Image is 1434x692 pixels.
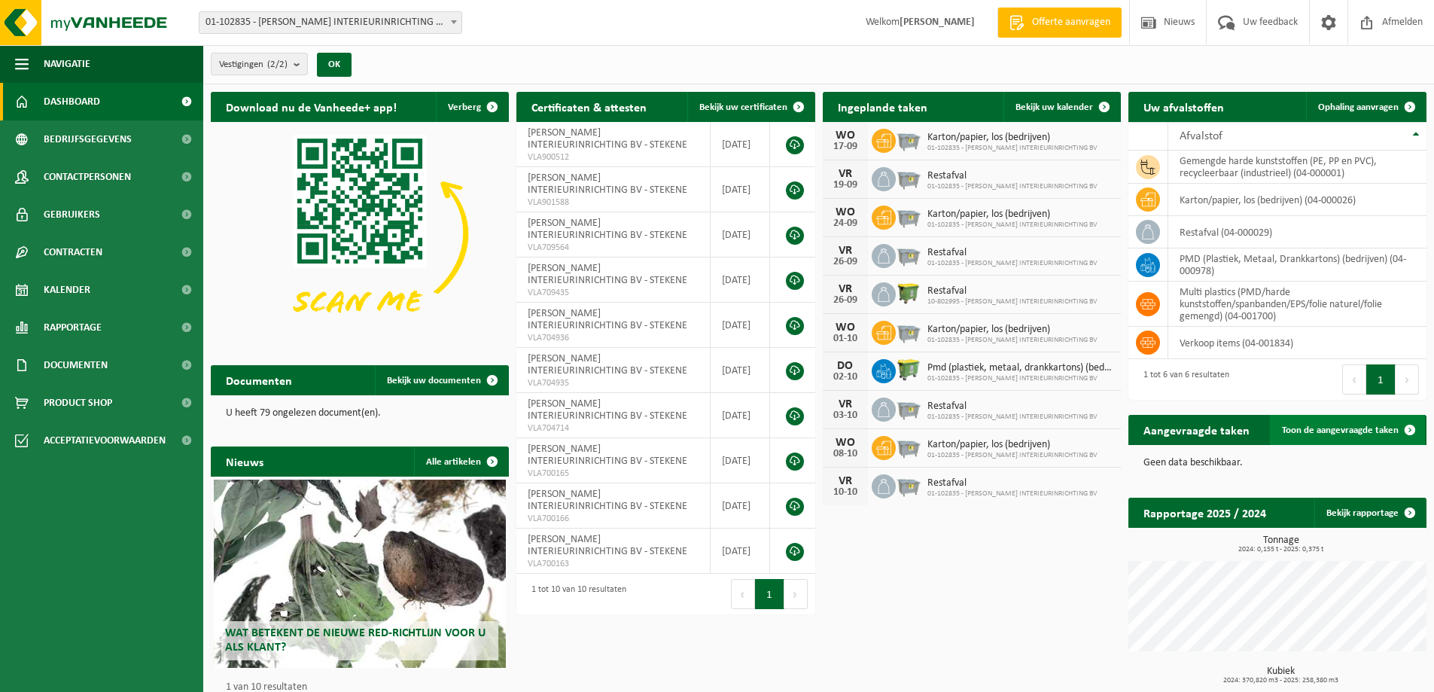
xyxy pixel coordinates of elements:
[830,334,860,344] div: 01-10
[927,221,1098,230] span: 01-102835 - [PERSON_NAME] INTERIEURINRICHTING BV
[896,472,921,498] img: WB-2500-GAL-GY-01
[528,332,699,344] span: VLA704936
[219,53,288,76] span: Vestigingen
[528,513,699,525] span: VLA700166
[44,233,102,271] span: Contracten
[927,285,1098,297] span: Restafval
[830,142,860,152] div: 17-09
[830,475,860,487] div: VR
[830,168,860,180] div: VR
[1366,364,1396,395] button: 1
[44,346,108,384] span: Documenten
[1128,92,1239,121] h2: Uw afvalstoffen
[528,287,699,299] span: VLA709435
[1136,677,1426,684] span: 2024: 370,820 m3 - 2025: 258,380 m3
[927,297,1098,306] span: 10-802995 - [PERSON_NAME] INTERIEURINRICHTING BV
[927,170,1098,182] span: Restafval
[524,578,626,611] div: 1 tot 10 van 10 resultaten
[830,257,860,267] div: 26-09
[927,477,1098,489] span: Restafval
[1168,327,1426,359] td: verkoop items (04-001834)
[830,245,860,257] div: VR
[528,398,687,422] span: [PERSON_NAME] INTERIEURINRICHTING BV - STEKENE
[1168,248,1426,282] td: PMD (Plastiek, Metaal, Drankkartons) (bedrijven) (04-000978)
[1342,364,1366,395] button: Previous
[44,120,132,158] span: Bedrijfsgegevens
[1128,415,1265,444] h2: Aangevraagde taken
[1318,102,1399,112] span: Ophaling aanvragen
[1168,184,1426,216] td: karton/papier, los (bedrijven) (04-000026)
[528,197,699,209] span: VLA901588
[823,92,942,121] h2: Ingeplande taken
[687,92,814,122] a: Bekijk uw certificaten
[1168,216,1426,248] td: restafval (04-000029)
[225,627,486,654] span: Wat betekent de nieuwe RED-richtlijn voor u als klant?
[528,263,687,286] span: [PERSON_NAME] INTERIEURINRICHTING BV - STEKENE
[927,336,1098,345] span: 01-102835 - [PERSON_NAME] INTERIEURINRICHTING BV
[1028,15,1114,30] span: Offerte aanvragen
[199,11,462,34] span: 01-102835 - TONY VERCAUTEREN INTERIEURINRICHTING BV - STEKENE
[927,413,1098,422] span: 01-102835 - [PERSON_NAME] INTERIEURINRICHTING BV
[830,398,860,410] div: VR
[528,151,699,163] span: VLA900512
[927,259,1098,268] span: 01-102835 - [PERSON_NAME] INTERIEURINRICHTING BV
[755,579,784,609] button: 1
[830,295,860,306] div: 26-09
[711,348,771,393] td: [DATE]
[44,45,90,83] span: Navigatie
[927,374,1113,383] span: 01-102835 - [PERSON_NAME] INTERIEURINRICHTING BV
[896,203,921,229] img: WB-2500-GAL-GY-01
[830,437,860,449] div: WO
[699,102,787,112] span: Bekijk uw certificaten
[44,309,102,346] span: Rapportage
[711,483,771,529] td: [DATE]
[211,365,307,395] h2: Documenten
[830,410,860,421] div: 03-10
[927,401,1098,413] span: Restafval
[711,167,771,212] td: [DATE]
[927,439,1098,451] span: Karton/papier, los (bedrijven)
[896,165,921,191] img: WB-2500-GAL-GY-01
[528,172,687,196] span: [PERSON_NAME] INTERIEURINRICHTING BV - STEKENE
[528,127,687,151] span: [PERSON_NAME] INTERIEURINRICHTING BV - STEKENE
[711,529,771,574] td: [DATE]
[830,322,860,334] div: WO
[896,127,921,152] img: WB-2500-GAL-GY-01
[211,447,279,476] h2: Nieuws
[436,92,507,122] button: Verberg
[1396,364,1419,395] button: Next
[528,218,687,241] span: [PERSON_NAME] INTERIEURINRICHTING BV - STEKENE
[711,258,771,303] td: [DATE]
[375,365,507,395] a: Bekijk uw documenten
[199,12,461,33] span: 01-102835 - TONY VERCAUTEREN INTERIEURINRICHTING BV - STEKENE
[927,144,1098,153] span: 01-102835 - [PERSON_NAME] INTERIEURINRICHTING BV
[1168,151,1426,184] td: gemengde harde kunststoffen (PE, PP en PVC), recycleerbaar (industrieel) (04-000001)
[44,83,100,120] span: Dashboard
[997,8,1122,38] a: Offerte aanvragen
[927,489,1098,498] span: 01-102835 - [PERSON_NAME] INTERIEURINRICHTING BV
[711,393,771,438] td: [DATE]
[830,360,860,372] div: DO
[528,422,699,434] span: VLA704714
[927,132,1098,144] span: Karton/papier, los (bedrijven)
[211,122,509,346] img: Download de VHEPlus App
[214,480,506,668] a: Wat betekent de nieuwe RED-richtlijn voor u als klant?
[784,579,808,609] button: Next
[927,451,1098,460] span: 01-102835 - [PERSON_NAME] INTERIEURINRICHTING BV
[1180,130,1222,142] span: Afvalstof
[927,209,1098,221] span: Karton/papier, los (bedrijven)
[1314,498,1425,528] a: Bekijk rapportage
[896,319,921,344] img: WB-2500-GAL-GY-01
[528,489,687,512] span: [PERSON_NAME] INTERIEURINRICHTING BV - STEKENE
[528,377,699,389] span: VLA704935
[896,434,921,459] img: WB-2500-GAL-GY-01
[927,362,1113,374] span: Pmd (plastiek, metaal, drankkartons) (bedrijven)
[830,487,860,498] div: 10-10
[44,158,131,196] span: Contactpersonen
[528,444,687,467] span: [PERSON_NAME] INTERIEURINRICHTING BV - STEKENE
[1270,415,1425,445] a: Toon de aangevraagde taken
[1136,546,1426,553] span: 2024: 0,155 t - 2025: 0,375 t
[1003,92,1119,122] a: Bekijk uw kalender
[1136,535,1426,553] h3: Tonnage
[1128,498,1281,527] h2: Rapportage 2025 / 2024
